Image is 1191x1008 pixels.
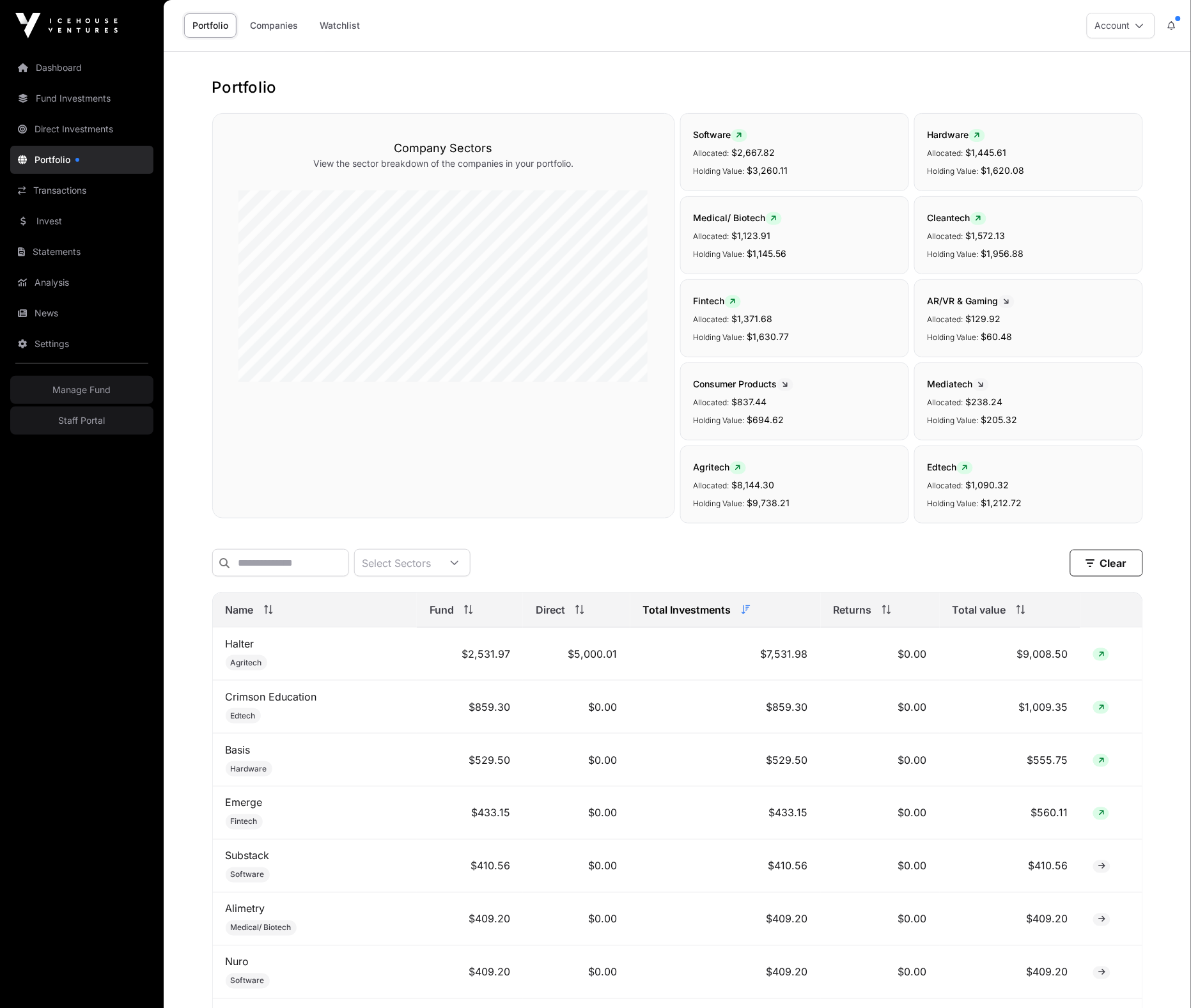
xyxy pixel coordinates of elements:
[212,77,1143,98] h1: Portfolio
[417,787,523,840] td: $433.15
[981,414,1018,425] span: $205.32
[732,479,775,490] span: $8,144.30
[10,407,153,435] a: Staff Portal
[694,461,746,472] span: Agritech
[694,166,745,176] span: Holding Value:
[747,414,784,425] span: $694.62
[417,840,523,893] td: $410.56
[10,146,153,174] a: Portfolio
[226,849,270,862] a: Substack
[928,295,1015,306] span: AR/VR & Gaming
[928,481,963,490] span: Allocated:
[523,893,630,946] td: $0.00
[694,481,729,490] span: Allocated:
[238,139,649,157] h3: Company Sectors
[630,681,821,734] td: $859.30
[747,497,790,508] span: $9,738.21
[10,330,153,358] a: Settings
[630,734,821,787] td: $529.50
[523,787,630,840] td: $0.00
[928,129,985,140] span: Hardware
[226,637,254,650] a: Halter
[630,893,821,946] td: $409.20
[928,332,979,342] span: Holding Value:
[694,129,747,140] span: Software
[417,734,523,787] td: $529.50
[966,147,1007,158] span: $1,445.61
[940,734,1081,787] td: $555.75
[953,602,1006,617] span: Total value
[981,248,1024,259] span: $1,956.88
[523,946,630,999] td: $0.00
[940,840,1081,893] td: $410.56
[821,946,940,999] td: $0.00
[523,628,630,681] td: $5,000.01
[10,207,153,235] a: Invest
[694,231,729,241] span: Allocated:
[355,550,439,576] div: Select Sectors
[928,231,963,241] span: Allocated:
[231,711,256,721] span: Edtech
[694,398,729,407] span: Allocated:
[226,743,251,756] a: Basis
[238,157,649,170] p: View the sector breakdown of the companies in your portfolio.
[732,147,775,158] span: $2,667.82
[966,230,1006,241] span: $1,572.13
[10,176,153,205] a: Transactions
[928,378,989,389] span: Mediatech
[694,415,745,425] span: Holding Value:
[694,378,793,389] span: Consumer Products
[732,230,771,241] span: $1,123.91
[821,893,940,946] td: $0.00
[747,248,787,259] span: $1,145.56
[928,499,979,508] span: Holding Value:
[940,893,1081,946] td: $409.20
[417,893,523,946] td: $409.20
[10,84,153,112] a: Fund Investments
[1087,13,1155,38] button: Account
[966,396,1003,407] span: $238.24
[630,628,821,681] td: $7,531.98
[10,115,153,143] a: Direct Investments
[417,946,523,999] td: $409.20
[226,903,265,915] a: Alimetry
[311,13,368,38] a: Watchlist
[981,497,1022,508] span: $1,212.72
[10,299,153,327] a: News
[694,332,745,342] span: Holding Value:
[523,840,630,893] td: $0.00
[226,690,317,703] a: Crimson Education
[928,314,963,324] span: Allocated:
[15,13,118,38] img: Icehouse Ventures Logo
[928,249,979,259] span: Holding Value:
[536,602,565,617] span: Direct
[821,628,940,681] td: $0.00
[694,314,729,324] span: Allocated:
[928,398,963,407] span: Allocated:
[430,602,454,617] span: Fund
[523,734,630,787] td: $0.00
[231,817,258,827] span: Fintech
[981,165,1025,176] span: $1,620.08
[184,13,237,38] a: Portfolio
[1127,947,1191,1008] iframe: Chat Widget
[966,313,1001,324] span: $129.92
[940,946,1081,999] td: $409.20
[10,376,153,404] a: Manage Fund
[694,249,745,259] span: Holding Value:
[231,658,262,668] span: Agritech
[940,787,1081,840] td: $560.11
[928,415,979,425] span: Holding Value:
[630,787,821,840] td: $433.15
[694,212,782,223] span: Medical/ Biotech
[928,166,979,176] span: Holding Value:
[417,628,523,681] td: $2,531.97
[834,602,872,617] span: Returns
[966,479,1009,490] span: $1,090.32
[694,295,741,306] span: Fintech
[417,681,523,734] td: $859.30
[732,396,767,407] span: $837.44
[821,840,940,893] td: $0.00
[928,148,963,158] span: Allocated:
[928,461,973,472] span: Edtech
